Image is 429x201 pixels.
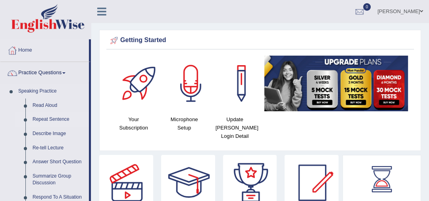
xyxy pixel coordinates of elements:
[214,115,256,140] h4: Update [PERSON_NAME] Login Detail
[29,99,89,113] a: Read Aloud
[363,3,371,11] span: 0
[29,112,89,127] a: Repeat Sentence
[29,155,89,169] a: Answer Short Question
[29,141,89,155] a: Re-tell Lecture
[108,35,412,46] div: Getting Started
[15,84,89,99] a: Speaking Practice
[0,62,89,82] a: Practice Questions
[29,169,89,190] a: Summarize Group Discussion
[264,56,408,111] img: small5.jpg
[29,127,89,141] a: Describe Image
[112,115,155,132] h4: Your Subscription
[163,115,206,132] h4: Microphone Setup
[0,39,89,59] a: Home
